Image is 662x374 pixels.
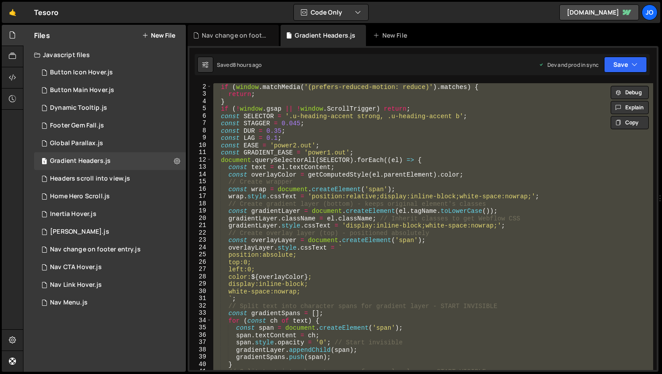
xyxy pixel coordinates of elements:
[34,81,186,99] div: 17308/48089.js
[189,346,212,354] div: 38
[611,86,649,99] button: Debug
[34,294,186,312] div: 17308/48184.js
[189,324,212,332] div: 35
[34,117,186,135] div: 17308/48450.js
[189,171,212,178] div: 14
[50,299,88,307] div: Nav Menu.js
[189,302,212,310] div: 32
[189,280,212,288] div: 29
[50,86,114,94] div: Button Main Hover.js
[34,276,186,294] div: 17308/48103.js
[50,69,113,77] div: Button Icon Hover.js
[50,139,103,147] div: Global Parallax.js
[50,193,110,200] div: Home Hero Scroll.js
[50,210,96,218] div: Inertia Hover.js
[50,122,104,130] div: Footer Gem Fall.js
[42,158,47,166] span: 1
[189,83,212,91] div: 2
[604,57,647,73] button: Save
[34,258,186,276] div: 17308/48125.js
[559,4,639,20] a: [DOMAIN_NAME]
[189,149,212,156] div: 11
[50,246,141,254] div: Nav change on footer entry.js
[189,288,212,295] div: 30
[189,105,212,112] div: 5
[50,175,130,183] div: Headers scroll into view.js
[189,90,212,98] div: 3
[189,309,212,317] div: 33
[189,236,212,244] div: 23
[34,7,58,18] div: Tesoro
[34,188,186,205] div: 17308/48212.js
[189,215,212,222] div: 20
[189,317,212,324] div: 34
[373,31,410,40] div: New File
[539,61,599,69] div: Dev and prod in sync
[189,98,212,105] div: 4
[34,170,186,188] div: 17308/48441.js
[189,361,212,368] div: 40
[189,273,212,281] div: 28
[189,120,212,127] div: 7
[611,116,649,129] button: Copy
[189,229,212,237] div: 22
[50,157,111,165] div: Gradient Headers.js
[611,101,649,114] button: Explain
[189,332,212,339] div: 36
[294,4,368,20] button: Code Only
[34,223,186,241] div: 17308/48392.js
[189,258,212,266] div: 26
[189,142,212,149] div: 10
[142,32,175,39] button: New File
[189,163,212,171] div: 13
[34,152,186,170] div: 17308/48367.js
[189,339,212,346] div: 37
[2,2,23,23] a: 🤙
[189,112,212,120] div: 6
[189,353,212,361] div: 39
[189,156,212,164] div: 12
[189,207,212,215] div: 19
[50,281,102,289] div: Nav Link Hover.js
[34,135,186,152] div: 17308/48388.js
[34,64,186,81] div: 17308/48449.js
[189,295,212,302] div: 31
[34,205,186,223] div: 17308/48433.js
[189,178,212,185] div: 15
[189,266,212,273] div: 27
[202,31,268,40] div: Nav change on footer entry.js
[23,46,186,64] div: Javascript files
[189,244,212,251] div: 24
[50,263,102,271] div: Nav CTA Hover.js
[189,185,212,193] div: 16
[233,61,262,69] div: 8 hours ago
[189,222,212,229] div: 21
[50,104,107,112] div: Dynamic Tooltip.js
[189,127,212,135] div: 8
[189,193,212,200] div: 17
[642,4,658,20] a: Jo
[295,31,355,40] div: Gradient Headers.js
[34,241,186,258] div: 17308/48464.js
[34,99,186,117] div: 17308/48422.js
[189,251,212,258] div: 25
[189,134,212,142] div: 9
[34,31,50,40] h2: Files
[189,200,212,208] div: 18
[217,61,262,69] div: Saved
[50,228,109,236] div: [PERSON_NAME].js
